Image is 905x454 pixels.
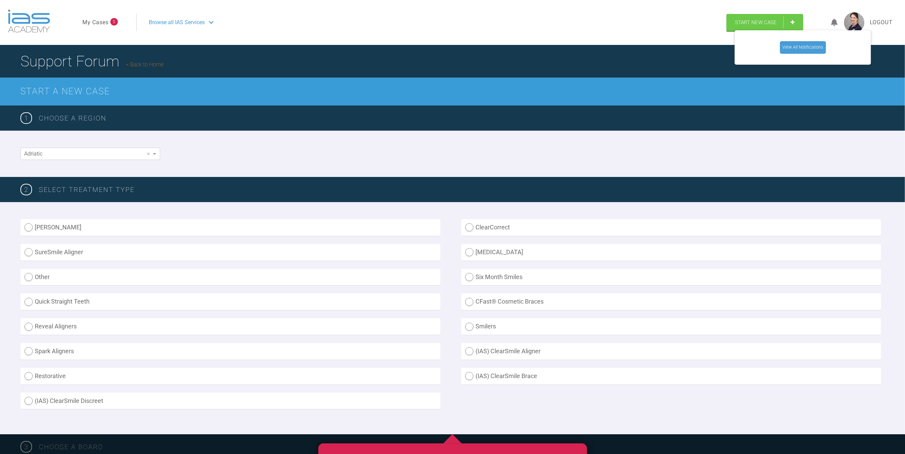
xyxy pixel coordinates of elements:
label: CFast® Cosmetic Braces [461,293,881,310]
span: 5 [110,18,118,26]
label: Restorative [20,368,440,385]
label: Spark Aligners [20,343,440,360]
span: 2 [20,184,32,195]
span: Clear value [145,148,151,160]
h2: Start a New Case [20,84,885,99]
label: Quick Straight Teeth [20,293,440,310]
img: logo-light.3e3ef733.png [8,10,50,33]
label: Other [20,269,440,286]
label: [MEDICAL_DATA] [461,244,881,261]
label: SureSmile Aligner [20,244,440,261]
label: Reveal Aligners [20,318,440,335]
span: Start New Case [735,19,777,26]
label: Six Month Smiles [461,269,881,286]
label: [PERSON_NAME] [20,219,440,236]
h3: SELECT TREATMENT TYPE [39,184,885,195]
label: (IAS) ClearSmile Discreet [20,393,440,409]
span: Adriatic [24,150,43,157]
label: (IAS) ClearSmile Aligner [461,343,881,360]
h3: Choose a region [39,113,885,124]
a: My Cases [82,18,109,27]
span: 1 [20,112,32,124]
h1: Support Forum [20,49,163,73]
a: Logout [870,18,893,27]
img: profile.png [844,12,864,33]
label: (IAS) ClearSmile Brace [461,368,881,385]
span: Browse all IAS Services [149,18,205,27]
a: Start New Case [727,14,803,31]
label: ClearCorrect [461,219,881,236]
a: View All Notifications [780,41,826,53]
label: Smilers [461,318,881,335]
a: Back to Home [126,61,163,68]
span: × [147,150,150,157]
